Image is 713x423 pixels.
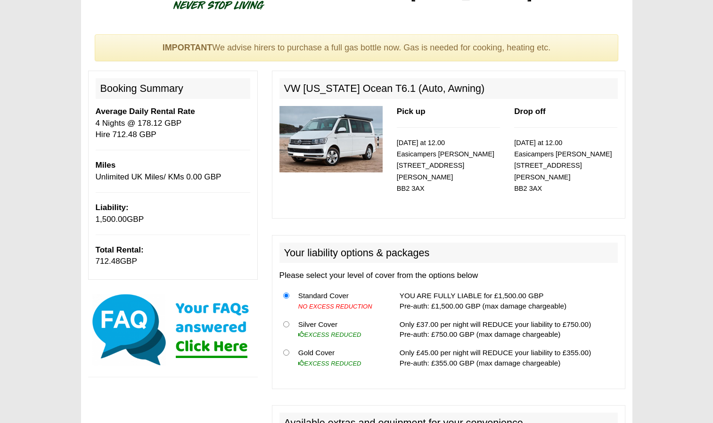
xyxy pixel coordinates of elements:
span: 1,500.00 [96,215,127,224]
b: Pick up [397,107,426,116]
p: 4 Nights @ 178.12 GBP Hire 712.48 GBP [96,106,250,140]
td: Silver Cover [295,315,385,344]
p: Please select your level of cover from the options below [279,270,618,281]
i: EXCESS REDUCED [298,331,361,338]
i: NO EXCESS REDUCTION [298,303,372,310]
td: Standard Cover [295,286,385,315]
small: [DATE] at 12.00 Easicampers [PERSON_NAME] [STREET_ADDRESS] [PERSON_NAME] BB2 3AX [514,139,612,193]
p: Unlimited UK Miles/ KMs 0.00 GBP [96,160,250,183]
b: Liability: [96,203,129,212]
b: Total Rental: [96,245,144,254]
i: EXCESS REDUCED [298,360,361,367]
td: Only £45.00 per night will REDUCE your liability to £355.00) Pre-auth: £355.00 GBP (max damage ch... [396,344,618,372]
td: Gold Cover [295,344,385,372]
b: Miles [96,161,116,170]
img: 315.jpg [279,106,383,172]
h2: VW [US_STATE] Ocean T6.1 (Auto, Awning) [279,78,618,99]
img: Click here for our most common FAQs [88,292,258,367]
span: 712.48 [96,257,120,266]
h2: Booking Summary [96,78,250,99]
b: Drop off [514,107,545,116]
div: We advise hirers to purchase a full gas bottle now. Gas is needed for cooking, heating etc. [95,34,619,62]
h2: Your liability options & packages [279,243,618,263]
p: GBP [96,244,250,268]
strong: IMPORTANT [163,43,213,52]
p: GBP [96,202,250,225]
td: YOU ARE FULLY LIABLE for £1,500.00 GBP Pre-auth: £1,500.00 GBP (max damage chargeable) [396,286,618,315]
b: Average Daily Rental Rate [96,107,195,116]
small: [DATE] at 12.00 Easicampers [PERSON_NAME] [STREET_ADDRESS] [PERSON_NAME] BB2 3AX [397,139,494,193]
td: Only £37.00 per night will REDUCE your liability to £750.00) Pre-auth: £750.00 GBP (max damage ch... [396,315,618,344]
